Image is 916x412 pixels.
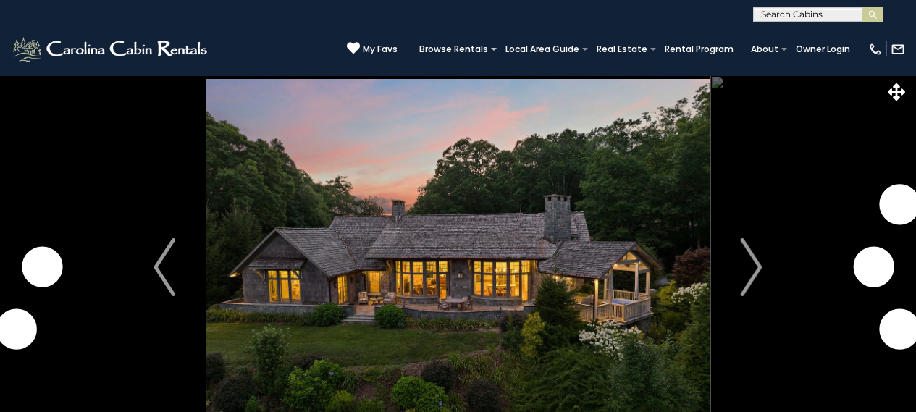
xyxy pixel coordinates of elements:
[589,39,655,59] a: Real Estate
[891,42,905,56] img: mail-regular-white.png
[412,39,495,59] a: Browse Rentals
[741,238,762,296] img: arrow
[347,41,398,56] a: My Favs
[363,43,398,56] span: My Favs
[868,42,883,56] img: phone-regular-white.png
[744,39,786,59] a: About
[657,39,741,59] a: Rental Program
[11,35,211,64] img: White-1-2.png
[154,238,175,296] img: arrow
[498,39,587,59] a: Local Area Guide
[789,39,857,59] a: Owner Login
